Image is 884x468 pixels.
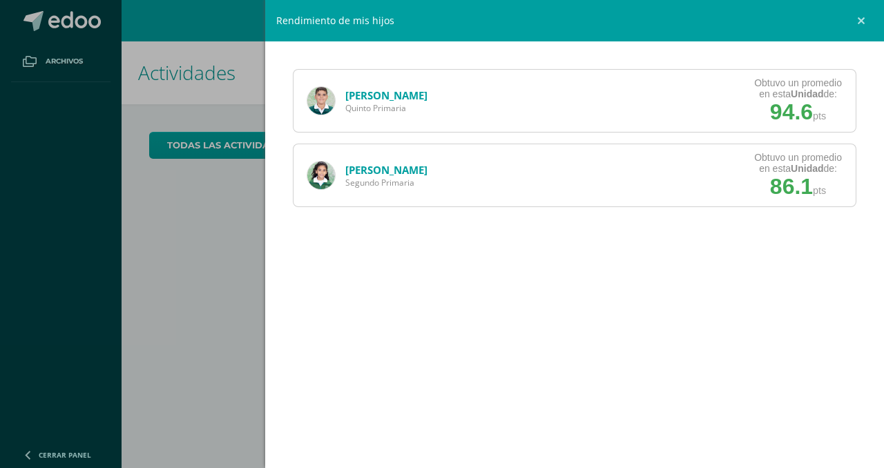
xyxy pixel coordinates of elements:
span: pts [813,110,826,121]
img: 5b92e62146c67143654d3c1a701986d4.png [307,162,335,189]
a: [PERSON_NAME] [345,163,427,177]
a: [PERSON_NAME] [345,88,427,102]
strong: Unidad [791,88,823,99]
img: d899fed667393d7075d6580eaa9313d5.png [307,87,335,115]
strong: Unidad [791,163,823,174]
span: pts [813,185,826,196]
span: 86.1 [770,174,813,199]
div: Obtuvo un promedio en esta de: [754,152,842,174]
span: Quinto Primaria [345,102,427,114]
span: Segundo Primaria [345,177,427,188]
div: Obtuvo un promedio en esta de: [754,77,842,99]
span: 94.6 [770,99,813,124]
